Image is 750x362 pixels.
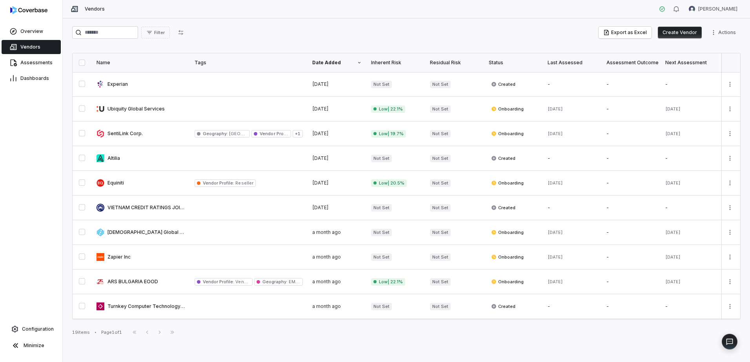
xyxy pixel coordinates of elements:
span: a month ago [312,229,341,235]
td: - [602,319,661,344]
button: More actions [724,177,736,189]
td: - [602,270,661,294]
div: • [95,329,96,335]
span: Dashboards [20,75,49,81]
span: [DATE] [665,180,681,186]
span: [DATE] [665,254,681,260]
img: Achim Krauss avatar [689,6,695,12]
span: Onboarding [491,229,524,235]
button: More actions [724,152,736,164]
span: Geography : [203,131,228,136]
span: Vendor [234,279,251,284]
img: logo-D7KZi-bG.svg [10,6,47,14]
span: Not Set [371,204,392,212]
td: - [661,146,719,171]
span: Onboarding [491,254,524,260]
button: More actions [724,202,736,214]
span: Created [491,81,515,87]
td: - [543,72,602,97]
span: Created [491,155,515,161]
div: Status [489,60,538,66]
span: Not Set [371,253,392,261]
span: [DATE] [312,106,329,112]
td: - [602,220,661,245]
span: Not Set [430,81,451,88]
td: - [602,146,661,171]
span: [DATE] [665,230,681,235]
span: Not Set [371,229,392,236]
span: Not Set [371,81,392,88]
span: Not Set [371,303,392,310]
td: - [543,146,602,171]
span: Vendors [20,44,40,50]
span: Low | 20.5% [371,179,407,187]
button: Create Vendor [658,27,702,38]
span: Low | 19.7% [371,130,406,138]
span: + 1 [293,130,303,138]
span: [DATE] [548,131,563,136]
span: Minimize [24,342,44,349]
span: EMEA [288,279,301,284]
span: [DATE] [312,205,329,210]
span: [DATE] [312,81,329,87]
button: More actions [724,78,736,90]
span: [GEOGRAPHIC_DATA] [228,131,275,136]
span: [DATE] [548,180,563,186]
td: - [602,97,661,121]
span: Not Set [371,155,392,162]
span: [DATE] [548,279,563,284]
span: a month ago [312,303,341,309]
div: Date Added [312,60,362,66]
a: Configuration [3,322,59,336]
button: Minimize [3,338,59,353]
td: - [602,72,661,97]
button: More actions [724,300,736,312]
td: - [543,319,602,344]
span: Not Set [430,179,451,187]
td: - [543,195,602,220]
div: Last Assessed [548,60,597,66]
span: Low | 22.1% [371,105,405,113]
button: More actions [724,251,736,263]
span: Onboarding [491,106,524,112]
span: Not Set [430,253,451,261]
div: Residual Risk [430,60,479,66]
span: Not Set [430,155,451,162]
span: Filter [154,30,165,36]
button: More actions [724,103,736,115]
span: [PERSON_NAME] [698,6,737,12]
td: - [661,294,719,319]
button: Export as Excel [599,27,652,38]
span: Onboarding [491,130,524,137]
td: - [602,294,661,319]
span: Not Set [430,204,451,212]
span: Vendor Profile : [260,131,291,136]
span: Configuration [22,326,54,332]
a: Assessments [2,56,61,70]
span: Vendors [85,6,105,12]
span: Not Set [430,278,451,286]
div: Tags [195,60,303,66]
span: Onboarding [491,180,524,186]
a: Overview [2,24,61,38]
td: - [543,294,602,319]
button: More actions [724,226,736,238]
span: Created [491,303,515,310]
span: Created [491,205,515,211]
span: Overview [20,28,43,34]
span: Not Set [430,229,451,236]
div: Inherent Risk [371,60,421,66]
span: Low | 22.1% [371,278,405,286]
span: a month ago [312,254,341,260]
button: More actions [724,276,736,288]
td: - [661,195,719,220]
td: - [602,245,661,270]
div: Next Assessment [665,60,715,66]
span: [DATE] [548,254,563,260]
span: Reseller [234,180,253,186]
td: - [602,121,661,146]
span: Not Set [430,105,451,113]
span: [DATE] [665,106,681,112]
div: Assessment Outcome [606,60,656,66]
span: [DATE] [665,279,681,284]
